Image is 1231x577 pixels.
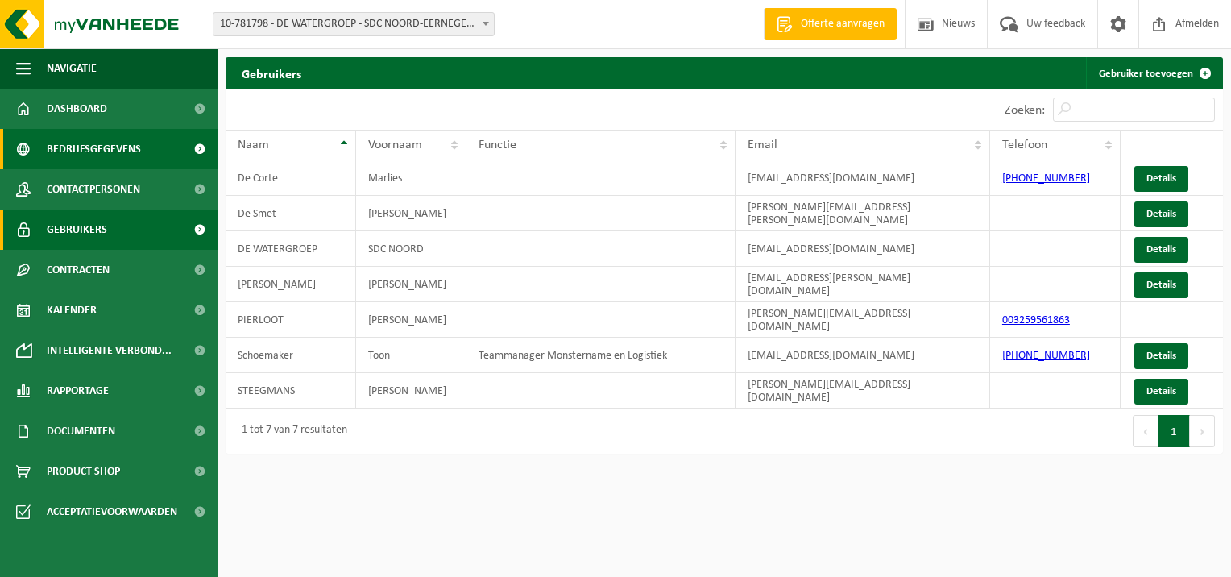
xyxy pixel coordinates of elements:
[226,338,356,373] td: Schoemaker
[47,210,107,250] span: Gebruikers
[1086,57,1221,89] a: Gebruiker toevoegen
[479,139,516,152] span: Functie
[1134,201,1188,227] a: Details
[47,330,172,371] span: Intelligente verbond...
[736,373,990,409] td: [PERSON_NAME][EMAIL_ADDRESS][DOMAIN_NAME]
[213,13,494,35] span: 10-781798 - DE WATERGROEP - SDC NOORD-EERNEGEM - EERNEGEM
[47,89,107,129] span: Dashboard
[226,57,317,89] h2: Gebruikers
[47,250,110,290] span: Contracten
[736,267,990,302] td: [EMAIL_ADDRESS][PERSON_NAME][DOMAIN_NAME]
[356,302,466,338] td: [PERSON_NAME]
[736,160,990,196] td: [EMAIL_ADDRESS][DOMAIN_NAME]
[1002,350,1090,362] a: [PHONE_NUMBER]
[736,302,990,338] td: [PERSON_NAME][EMAIL_ADDRESS][DOMAIN_NAME]
[226,160,356,196] td: De Corte
[356,373,466,409] td: [PERSON_NAME]
[1134,379,1188,405] a: Details
[234,417,347,446] div: 1 tot 7 van 7 resultaten
[47,129,141,169] span: Bedrijfsgegevens
[1134,237,1188,263] a: Details
[1158,415,1190,447] button: 1
[226,231,356,267] td: DE WATERGROEP
[356,231,466,267] td: SDC NOORD
[47,371,109,411] span: Rapportage
[1005,104,1045,117] label: Zoeken:
[226,267,356,302] td: [PERSON_NAME]
[226,373,356,409] td: STEEGMANS
[797,16,889,32] span: Offerte aanvragen
[466,338,736,373] td: Teammanager Monstername en Logistiek
[764,8,897,40] a: Offerte aanvragen
[1134,166,1188,192] a: Details
[47,48,97,89] span: Navigatie
[356,267,466,302] td: [PERSON_NAME]
[356,160,466,196] td: Marlies
[47,492,177,532] span: Acceptatievoorwaarden
[1002,172,1090,185] a: [PHONE_NUMBER]
[1002,314,1070,326] a: 003259561863
[1134,343,1188,369] a: Details
[736,196,990,231] td: [PERSON_NAME][EMAIL_ADDRESS][PERSON_NAME][DOMAIN_NAME]
[356,196,466,231] td: [PERSON_NAME]
[356,338,466,373] td: Toon
[1133,415,1158,447] button: Previous
[226,302,356,338] td: PIERLOOT
[213,12,495,36] span: 10-781798 - DE WATERGROEP - SDC NOORD-EERNEGEM - EERNEGEM
[736,231,990,267] td: [EMAIL_ADDRESS][DOMAIN_NAME]
[238,139,269,152] span: Naam
[47,411,115,451] span: Documenten
[47,169,140,210] span: Contactpersonen
[1134,272,1188,298] a: Details
[47,290,97,330] span: Kalender
[1002,139,1047,152] span: Telefoon
[47,451,120,492] span: Product Shop
[748,139,777,152] span: Email
[226,196,356,231] td: De Smet
[1190,415,1215,447] button: Next
[736,338,990,373] td: [EMAIL_ADDRESS][DOMAIN_NAME]
[368,139,422,152] span: Voornaam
